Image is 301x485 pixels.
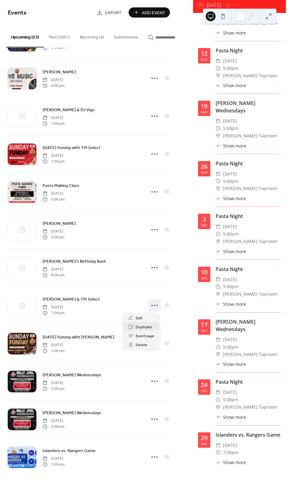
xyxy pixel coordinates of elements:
span: [PERSON_NAME] Taproom [223,290,277,298]
span: 5:00 pm [43,424,64,429]
div: ​ [216,65,221,72]
span: Show more [223,143,246,149]
span: [DATE] [43,153,64,159]
span: [DATE] [43,229,64,234]
div: ​ [216,336,221,343]
div: ​ [216,143,221,149]
span: Show more [223,459,246,466]
a: [DATE] Funday with TM Select [43,144,101,151]
span: [DATE] [43,77,64,83]
div: 26 [201,164,208,170]
span: Show more [223,195,246,202]
a: [PERSON_NAME] & DJ Vigs [43,106,95,113]
div: ​ [216,57,221,65]
span: 5:00pm [223,178,238,185]
button: ​Show more [216,248,246,255]
div: ​ [216,132,221,139]
button: ​Show more [216,459,246,466]
span: [DATE] [43,342,64,348]
span: [PERSON_NAME] Wednesdays [43,410,101,416]
span: [PERSON_NAME]'s Birthday Bash [43,258,106,265]
a: [PERSON_NAME] [43,68,76,75]
span: [DATE] [223,336,237,343]
span: [DATE] [43,305,64,310]
div: 10 [201,269,208,275]
div: Jan [202,442,207,445]
a: Export [92,7,126,18]
span: [DATE] [223,170,237,178]
div: ​ [216,459,221,466]
div: Islanders vs. Rangers Game [216,431,281,439]
div: Pasta Night [216,47,281,54]
div: Dec [201,224,207,227]
a: Pasta Making Class [43,182,79,189]
a: [DATE] Funday with [PERSON_NAME] [43,333,114,341]
a: [PERSON_NAME] & TM Select [43,296,100,303]
div: ​ [216,361,221,367]
span: Export [105,10,122,16]
span: 7:00 pm [43,310,64,316]
span: Show more [223,30,246,36]
div: Dec [201,277,207,280]
span: 8:00 pm [43,272,64,278]
div: ​ [216,72,221,79]
span: 5:00 pm [43,234,64,240]
span: [PERSON_NAME] Taproom [223,351,277,358]
span: 5:30 pm [43,45,64,51]
span: Delete [136,342,147,348]
span: Show more [223,361,246,367]
div: Nov [201,58,208,61]
span: [DATE] [223,117,237,125]
span: 5:00pm [223,343,238,351]
div: ​ [216,248,221,255]
div: Dec [201,389,207,392]
span: Duplicate [136,324,152,330]
div: ​ [216,82,221,89]
span: Show more [223,301,246,307]
a: [PERSON_NAME]'s Birthday Bash [43,258,106,265]
span: 7:00 pm [43,462,64,467]
div: ​ [216,343,221,351]
button: ​Show more [216,30,246,36]
div: ​ [216,351,221,358]
span: Show more [223,414,246,420]
span: 7:00 pm [43,121,64,126]
span: 5:00 pm [43,348,64,354]
button: Submissions [109,25,143,47]
div: [PERSON_NAME] Wednesdays [216,318,281,333]
button: Add Event [129,7,170,18]
span: [PERSON_NAME] [43,220,76,227]
div: ​ [216,178,221,185]
span: [PERSON_NAME] Taproom [223,185,277,192]
span: 8:00 pm [43,83,64,88]
div: Nov [201,111,208,114]
div: ​ [216,389,221,396]
div: ​ [216,223,221,230]
div: ​ [216,301,221,307]
span: 6:00 pm [43,196,64,202]
div: ​ [216,449,221,456]
button: ​Show more [216,82,246,89]
span: 5:00pm [223,283,238,290]
div: Pasta Night [216,212,281,220]
span: 5:00pm [223,396,238,403]
a: [PERSON_NAME] Wednesdays [43,371,101,378]
div: ​ [216,403,221,411]
span: 5:00pm [223,125,238,132]
button: Recurring (4) [75,25,109,47]
div: 17 [201,322,208,328]
a: Islanders vs. Rangers Game [43,447,96,454]
button: Past (100+) [44,25,75,47]
div: Pasta Night [216,378,281,386]
div: ​ [216,125,221,132]
button: Upcoming (23) [6,25,44,47]
span: [PERSON_NAME] [43,69,76,75]
button: ​Show more [216,361,246,367]
div: 29 [201,435,208,441]
a: [PERSON_NAME] [43,220,76,227]
span: [DATE] [223,57,237,65]
button: ​Show more [216,301,246,307]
